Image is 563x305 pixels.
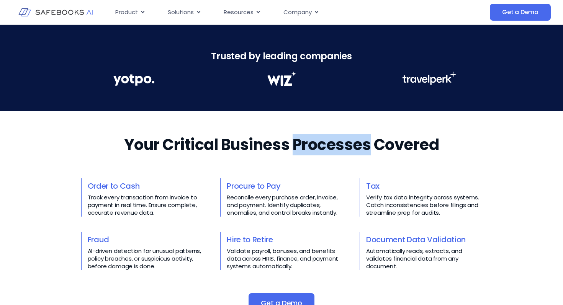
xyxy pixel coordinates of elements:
[366,247,482,270] p: Automatically reads, extracts, and validates financial data from any document.
[124,134,439,155] h2: Your Critical Business Processes Covered​​
[224,8,254,17] span: Resources
[227,234,273,245] a: Hire to Retire
[227,194,343,217] p: Reconcile every purchase order, invoice, and payment. Identify duplicates, anomalies, and control...
[115,8,138,17] span: Product
[227,247,343,270] p: Validate payroll, bonuses, and benefits data across HRIS, finance, and payment systems automatica...
[88,194,204,217] p: Track every transaction from invoice to payment in real time. Ensure complete, accurate revenue d...
[88,247,204,270] p: AI-driven detection for unusual patterns, policy breaches, or suspicious activity, before damage ...
[263,72,300,86] img: Financial Data Governance 2
[366,194,482,217] p: Verify tax data integrity across systems. Catch inconsistencies before filings and streamline pre...
[490,4,551,21] a: Get a Demo
[502,8,538,16] span: Get a Demo
[113,72,154,88] img: Financial Data Governance 1
[227,181,281,191] a: Procure to Pay
[402,72,456,85] img: Financial Data Governance 3
[88,234,109,245] a: Fraud
[366,181,380,191] a: Tax
[88,181,140,191] a: Order to Cash
[109,5,429,20] nav: Menu
[283,8,312,17] span: Company
[366,234,466,245] a: Document Data Validation
[168,8,194,17] span: Solutions
[109,5,429,20] div: Menu Toggle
